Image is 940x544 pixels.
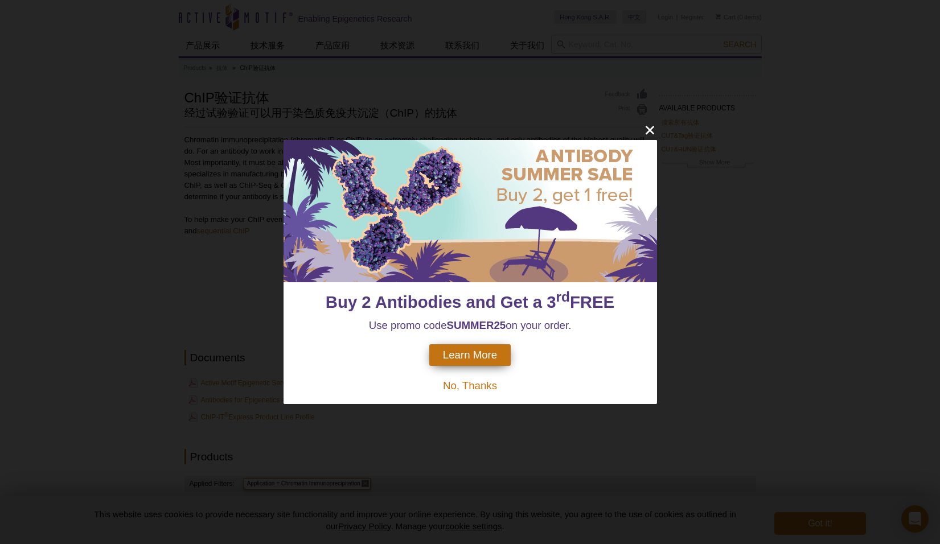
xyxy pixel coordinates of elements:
span: No, Thanks [443,380,497,391]
span: Buy 2 Antibodies and Get a 3 FREE [326,292,614,311]
strong: SUMMER25 [447,319,506,331]
button: close [643,123,657,137]
span: Use promo code on your order. [369,319,572,331]
sup: rd [556,289,570,304]
span: Learn More [443,349,497,361]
